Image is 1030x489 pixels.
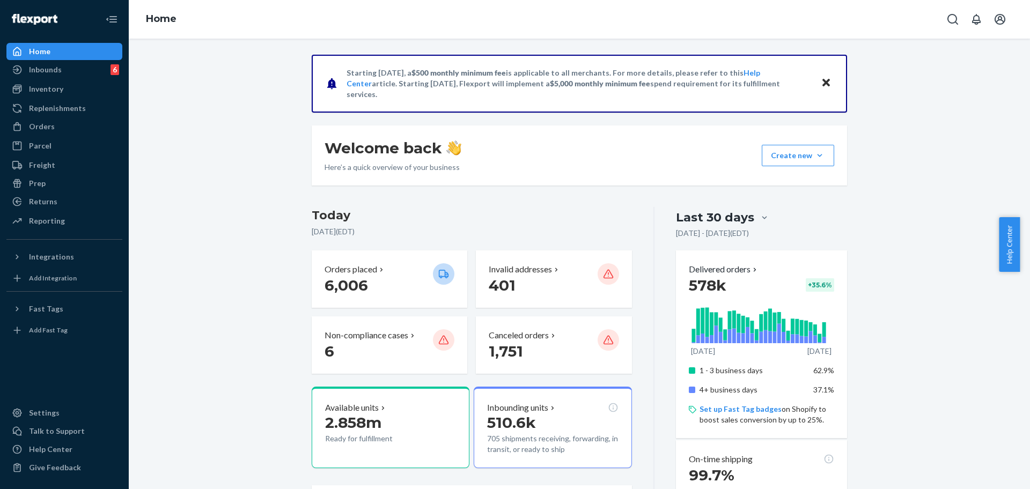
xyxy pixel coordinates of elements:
p: On-time shipping [689,453,753,465]
button: Give Feedback [6,459,122,476]
p: 705 shipments receiving, forwarding, in transit, or ready to ship [487,433,618,455]
span: 2.858m [325,413,381,432]
button: Talk to Support [6,423,122,440]
span: 99.7% [689,466,734,484]
div: Fast Tags [29,303,63,314]
div: Inbounds [29,64,62,75]
a: Help Center [6,441,122,458]
button: Close Navigation [101,9,122,30]
button: Help Center [999,217,1020,272]
span: $500 monthly minimum fee [411,68,506,77]
button: Fast Tags [6,300,122,317]
span: 510.6k [487,413,536,432]
a: Set up Fast Tag badges [700,404,782,413]
div: Freight [29,160,55,171]
p: 1 - 3 business days [700,365,805,376]
p: [DATE] [807,346,832,357]
div: Orders [29,121,55,132]
span: 6,006 [325,276,368,294]
span: 6 [325,342,334,360]
div: Help Center [29,444,72,455]
p: on Shopify to boost sales conversion by up to 25%. [700,404,834,425]
button: Orders placed 6,006 [312,250,467,308]
span: 37.1% [813,385,834,394]
p: Canceled orders [489,329,549,342]
button: Close [819,76,833,91]
p: Here’s a quick overview of your business [325,162,461,173]
div: Integrations [29,251,74,262]
p: 4+ business days [700,384,805,395]
div: Inventory [29,84,63,94]
button: Open notifications [966,9,987,30]
a: Settings [6,404,122,421]
p: [DATE] - [DATE] ( EDT ) [676,228,749,239]
ol: breadcrumbs [137,4,185,35]
p: Starting [DATE], a is applicable to all merchants. For more details, please refer to this article... [347,68,811,100]
div: Replenishments [29,103,86,114]
a: Reporting [6,212,122,229]
span: 578k [689,276,726,294]
h3: Today [312,207,632,224]
span: 1,751 [489,342,523,360]
button: Non-compliance cases 6 [312,316,467,374]
a: Home [6,43,122,60]
img: Flexport logo [12,14,57,25]
p: Ready for fulfillment [325,433,424,444]
button: Create new [762,145,834,166]
div: Returns [29,196,57,207]
button: Delivered orders [689,263,759,276]
iframe: Opens a widget where you can chat to one of our agents [962,457,1019,484]
button: Open account menu [989,9,1011,30]
div: Last 30 days [676,209,754,226]
p: Non-compliance cases [325,329,408,342]
a: Inventory [6,80,122,98]
div: Parcel [29,140,51,151]
button: Open Search Box [942,9,963,30]
span: 62.9% [813,366,834,375]
a: Freight [6,157,122,174]
button: Available units2.858mReady for fulfillment [312,387,469,468]
div: Prep [29,178,46,189]
div: Talk to Support [29,426,85,436]
div: Give Feedback [29,462,81,473]
a: Returns [6,193,122,210]
span: 401 [489,276,516,294]
p: Orders placed [325,263,377,276]
a: Add Integration [6,270,122,287]
a: Prep [6,175,122,192]
p: Inbounding units [487,402,548,414]
a: Inbounds6 [6,61,122,78]
div: + 35.6 % [806,278,834,292]
a: Home [146,13,176,25]
button: Invalid addresses 401 [476,250,631,308]
a: Add Fast Tag [6,322,122,339]
img: hand-wave emoji [446,140,461,155]
div: Settings [29,407,60,418]
h1: Welcome back [325,138,461,158]
p: [DATE] [691,346,715,357]
a: Replenishments [6,100,122,117]
p: [DATE] ( EDT ) [312,226,632,237]
a: Orders [6,118,122,135]
div: 6 [111,64,119,75]
button: Canceled orders 1,751 [476,316,631,374]
div: Home [29,46,50,57]
div: Add Integration [29,273,77,283]
a: Parcel [6,137,122,154]
button: Inbounding units510.6k705 shipments receiving, forwarding, in transit, or ready to ship [474,387,631,468]
button: Integrations [6,248,122,265]
div: Add Fast Tag [29,325,68,335]
p: Available units [325,402,379,414]
p: Invalid addresses [489,263,552,276]
div: Reporting [29,216,65,226]
span: $5,000 monthly minimum fee [550,79,650,88]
